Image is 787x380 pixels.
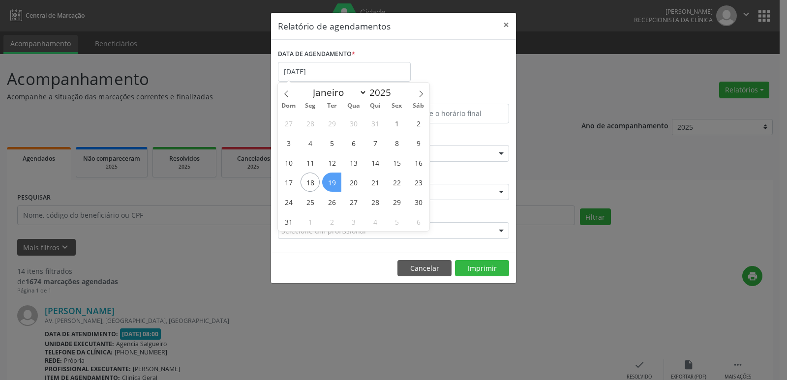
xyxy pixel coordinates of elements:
[409,173,428,192] span: Agosto 23, 2025
[279,133,298,152] span: Agosto 3, 2025
[409,153,428,172] span: Agosto 16, 2025
[321,103,343,109] span: Ter
[365,212,385,231] span: Setembro 4, 2025
[300,103,321,109] span: Seg
[301,114,320,133] span: Julho 28, 2025
[409,133,428,152] span: Agosto 9, 2025
[281,226,366,236] span: Selecione um profissional
[365,192,385,211] span: Agosto 28, 2025
[301,153,320,172] span: Agosto 11, 2025
[396,88,509,104] label: ATÉ
[344,114,363,133] span: Julho 30, 2025
[344,153,363,172] span: Agosto 13, 2025
[409,192,428,211] span: Agosto 30, 2025
[387,114,406,133] span: Agosto 1, 2025
[322,114,341,133] span: Julho 29, 2025
[396,104,509,123] input: Selecione o horário final
[301,133,320,152] span: Agosto 4, 2025
[344,173,363,192] span: Agosto 20, 2025
[279,114,298,133] span: Julho 27, 2025
[322,133,341,152] span: Agosto 5, 2025
[387,173,406,192] span: Agosto 22, 2025
[278,47,355,62] label: DATA DE AGENDAMENTO
[365,133,385,152] span: Agosto 7, 2025
[455,260,509,277] button: Imprimir
[344,192,363,211] span: Agosto 27, 2025
[322,153,341,172] span: Agosto 12, 2025
[322,192,341,211] span: Agosto 26, 2025
[387,192,406,211] span: Agosto 29, 2025
[365,153,385,172] span: Agosto 14, 2025
[301,192,320,211] span: Agosto 25, 2025
[365,114,385,133] span: Julho 31, 2025
[279,153,298,172] span: Agosto 10, 2025
[308,86,367,99] select: Month
[322,173,341,192] span: Agosto 19, 2025
[279,212,298,231] span: Agosto 31, 2025
[278,20,391,32] h5: Relatório de agendamentos
[387,153,406,172] span: Agosto 15, 2025
[409,114,428,133] span: Agosto 2, 2025
[279,173,298,192] span: Agosto 17, 2025
[278,62,411,82] input: Selecione uma data ou intervalo
[367,86,399,99] input: Year
[386,103,408,109] span: Sex
[365,173,385,192] span: Agosto 21, 2025
[301,212,320,231] span: Setembro 1, 2025
[343,103,364,109] span: Qua
[301,173,320,192] span: Agosto 18, 2025
[397,260,452,277] button: Cancelar
[279,192,298,211] span: Agosto 24, 2025
[278,103,300,109] span: Dom
[344,133,363,152] span: Agosto 6, 2025
[364,103,386,109] span: Qui
[409,212,428,231] span: Setembro 6, 2025
[344,212,363,231] span: Setembro 3, 2025
[322,212,341,231] span: Setembro 2, 2025
[496,13,516,37] button: Close
[408,103,429,109] span: Sáb
[387,212,406,231] span: Setembro 5, 2025
[387,133,406,152] span: Agosto 8, 2025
